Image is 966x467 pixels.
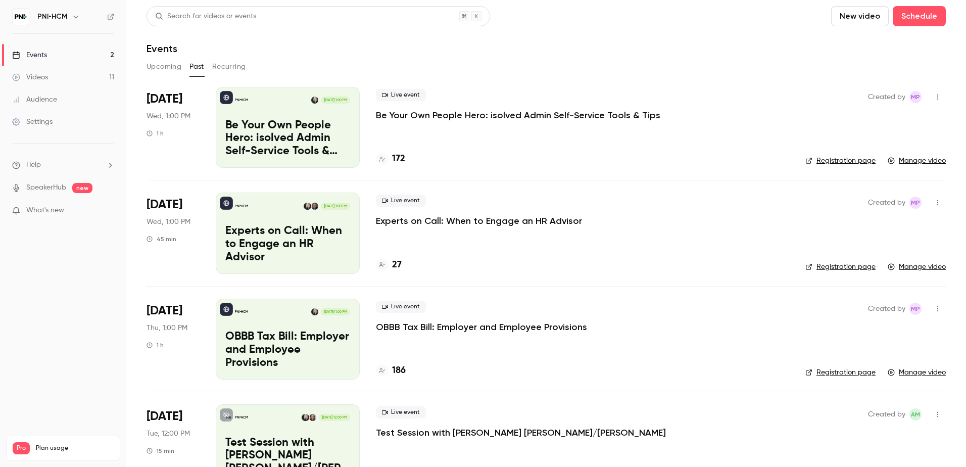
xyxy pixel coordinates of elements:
[72,183,92,193] span: new
[392,152,405,166] h4: 172
[147,429,190,439] span: Tue, 12:00 PM
[309,414,316,421] img: Nancy Kuhn
[37,12,68,22] h6: PNI•HCM
[147,129,164,137] div: 1 h
[805,262,876,272] a: Registration page
[12,160,114,170] li: help-dropdown-opener
[321,203,350,210] span: [DATE] 1:00 PM
[376,364,406,378] a: 186
[376,301,426,313] span: Live event
[319,414,350,421] span: [DATE] 12:00 PM
[376,89,426,101] span: Live event
[36,444,114,452] span: Plan usage
[888,156,946,166] a: Manage video
[147,408,182,425] span: [DATE]
[189,59,204,75] button: Past
[376,427,666,439] a: Test Session with [PERSON_NAME] [PERSON_NAME]/[PERSON_NAME]
[13,442,30,454] span: Pro
[909,197,922,209] span: Melissa Pisarski
[868,91,905,103] span: Created by
[831,6,889,26] button: New video
[12,50,47,60] div: Events
[225,331,350,369] p: OBBB Tax Bill: Employer and Employee Provisions
[147,447,174,455] div: 15 min
[147,91,182,107] span: [DATE]
[225,119,350,158] p: Be Your Own People Hero: isolved Admin Self-Service Tools & Tips
[216,299,360,380] a: OBBB Tax Bill: Employer and Employee ProvisionsPNI•HCMAmy Miller[DATE] 1:00 PMOBBB Tax Bill: Empl...
[909,91,922,103] span: Melissa Pisarski
[147,111,190,121] span: Wed, 1:00 PM
[376,195,426,207] span: Live event
[12,72,48,82] div: Videos
[909,303,922,315] span: Melissa Pisarski
[147,193,200,273] div: Sep 17 Wed, 1:00 PM (America/New York)
[376,406,426,418] span: Live event
[147,235,176,243] div: 45 min
[392,258,402,272] h4: 27
[888,367,946,378] a: Manage video
[147,197,182,213] span: [DATE]
[311,97,318,104] img: Amy Miller
[321,308,350,315] span: [DATE] 1:00 PM
[147,87,200,168] div: Oct 15 Wed, 1:00 PM (America/New York)
[868,303,905,315] span: Created by
[26,205,64,216] span: What's new
[376,109,660,121] a: Be Your Own People Hero: isolved Admin Self-Service Tools & Tips
[212,59,246,75] button: Recurring
[26,182,66,193] a: SpeakerHub
[12,95,57,105] div: Audience
[311,308,318,315] img: Amy Miller
[102,206,114,215] iframe: Noticeable Trigger
[321,97,350,104] span: [DATE] 1:00 PM
[304,203,311,210] img: Amy Miller
[376,258,402,272] a: 27
[311,203,318,210] img: Kyle Wade
[805,367,876,378] a: Registration page
[147,299,200,380] div: Aug 28 Thu, 1:00 PM (America/New York)
[216,193,360,273] a: Experts on Call: When to Engage an HR AdvisorPNI•HCMKyle WadeAmy Miller[DATE] 1:00 PMExperts on C...
[376,152,405,166] a: 172
[888,262,946,272] a: Manage video
[868,408,905,421] span: Created by
[147,323,187,333] span: Thu, 1:00 PM
[392,364,406,378] h4: 186
[911,303,920,315] span: MP
[235,415,248,420] p: PNI•HCM
[147,42,177,55] h1: Events
[235,98,248,103] p: PNI•HCM
[216,87,360,168] a: Be Your Own People Hero: isolved Admin Self-Service Tools & TipsPNI•HCMAmy Miller[DATE] 1:00 PMBe...
[147,303,182,319] span: [DATE]
[909,408,922,421] span: Amy Miller
[893,6,946,26] button: Schedule
[147,341,164,349] div: 1 h
[26,160,41,170] span: Help
[911,197,920,209] span: MP
[155,11,256,22] div: Search for videos or events
[235,309,248,314] p: PNI•HCM
[12,117,53,127] div: Settings
[376,215,582,227] a: Experts on Call: When to Engage an HR Advisor
[147,217,190,227] span: Wed, 1:00 PM
[911,408,920,421] span: AM
[147,59,181,75] button: Upcoming
[376,321,587,333] a: OBBB Tax Bill: Employer and Employee Provisions
[235,204,248,209] p: PNI•HCM
[911,91,920,103] span: MP
[302,414,309,421] img: Amy Miller
[805,156,876,166] a: Registration page
[868,197,905,209] span: Created by
[225,225,350,264] p: Experts on Call: When to Engage an HR Advisor
[13,9,29,25] img: PNI•HCM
